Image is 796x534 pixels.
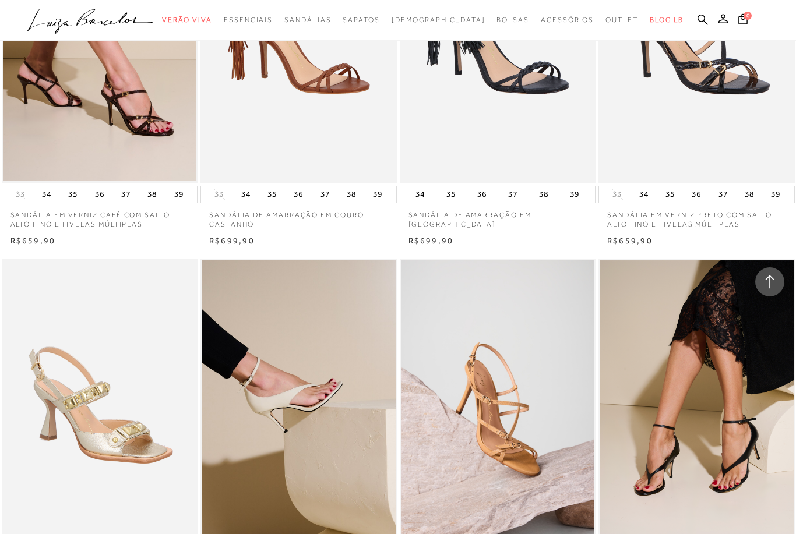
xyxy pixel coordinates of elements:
[10,236,56,245] span: R$659,90
[171,186,187,203] button: 39
[238,186,254,203] button: 34
[688,186,705,203] button: 36
[284,16,331,24] span: Sandálias
[408,236,454,245] span: R$699,90
[598,203,795,230] a: SANDÁLIA EM VERNIZ PRETO COM SALTO ALTO FINO E FIVELAS MÚLTIPLAS
[741,186,758,203] button: 38
[162,16,212,24] span: Verão Viva
[609,189,625,200] button: 33
[496,16,529,24] span: Bolsas
[536,186,552,203] button: 38
[317,186,333,203] button: 37
[369,186,386,203] button: 39
[2,203,198,230] a: SANDÁLIA EM VERNIZ CAFÉ COM SALTO ALTO FINO E FIVELAS MÚLTIPLAS
[264,186,280,203] button: 35
[443,186,459,203] button: 35
[209,236,255,245] span: R$699,90
[392,16,485,24] span: [DEMOGRAPHIC_DATA]
[767,186,784,203] button: 39
[496,9,529,31] a: categoryNavScreenReaderText
[650,9,684,31] a: BLOG LB
[400,203,596,230] a: SANDÁLIA DE AMARRAÇÃO EM [GEOGRAPHIC_DATA]
[118,186,134,203] button: 37
[211,189,227,200] button: 33
[744,12,752,20] span: 0
[541,16,594,24] span: Acessórios
[566,186,583,203] button: 39
[65,186,81,203] button: 35
[12,189,29,200] button: 33
[541,9,594,31] a: categoryNavScreenReaderText
[412,186,428,203] button: 34
[605,9,638,31] a: categoryNavScreenReaderText
[144,186,160,203] button: 38
[636,186,652,203] button: 34
[343,16,379,24] span: Sapatos
[91,186,108,203] button: 36
[343,186,360,203] button: 38
[200,203,397,230] a: SANDÁLIA DE AMARRAÇÃO EM COURO CASTANHO
[605,16,638,24] span: Outlet
[715,186,731,203] button: 37
[343,9,379,31] a: categoryNavScreenReaderText
[284,9,331,31] a: categoryNavScreenReaderText
[474,186,490,203] button: 36
[650,16,684,24] span: BLOG LB
[662,186,678,203] button: 35
[607,236,653,245] span: R$659,90
[38,186,55,203] button: 34
[224,16,273,24] span: Essenciais
[290,186,307,203] button: 36
[505,186,521,203] button: 37
[735,13,751,29] button: 0
[162,9,212,31] a: categoryNavScreenReaderText
[392,9,485,31] a: noSubCategoriesText
[224,9,273,31] a: categoryNavScreenReaderText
